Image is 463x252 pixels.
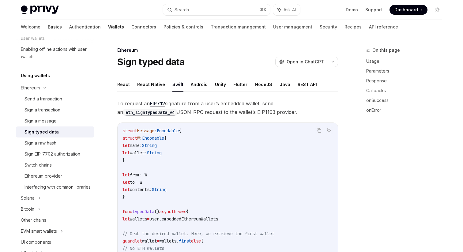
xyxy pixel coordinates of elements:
[233,77,247,92] button: Flutter
[390,5,427,15] a: Dashboard
[147,216,149,222] span: =
[179,238,191,244] span: first
[142,238,157,244] span: wallet
[275,57,328,67] button: Open in ChatGPT
[24,183,91,191] div: Interfacing with common libraries
[122,187,130,192] span: let
[365,7,382,13] a: Support
[132,209,154,214] span: typedData
[16,149,94,160] a: Sign EIP-7702 authorization
[140,135,142,141] span: :
[16,171,94,182] a: Ethereum provider
[123,109,177,115] a: eth_signTypedData_v4
[24,161,52,169] div: Switch chains
[142,143,157,148] span: String
[273,20,312,34] a: User management
[21,72,50,79] h5: Using wallets
[16,126,94,137] a: Sign typed data
[159,238,179,244] span: wallets.
[16,237,94,248] a: UI components
[164,20,203,34] a: Policies & controls
[122,128,137,134] span: struct
[255,77,272,92] button: NodeJS
[191,77,208,92] button: Android
[122,135,137,141] span: struct
[366,96,447,105] a: onSuccess
[16,137,94,149] a: Sign a raw hash
[122,194,125,200] span: }
[24,106,60,114] div: Sign a transaction
[201,238,203,244] span: {
[366,105,447,115] a: onError
[164,135,167,141] span: {
[16,182,94,193] a: Interfacing with common libraries
[16,215,94,226] a: Other chains
[315,126,323,134] button: Copy the contents from the code block
[175,6,192,13] div: Search...
[191,238,201,244] span: else
[154,128,157,134] span: :
[162,216,218,222] span: embeddedEthereumWallets
[215,77,226,92] button: Unity
[21,20,40,34] a: Welcome
[123,109,177,116] code: eth_signTypedData_v4
[122,238,135,244] span: guard
[366,56,447,66] a: Usage
[122,172,130,178] span: let
[159,209,171,214] span: async
[122,209,132,214] span: func
[117,77,130,92] button: React
[394,7,418,13] span: Dashboard
[21,6,59,14] img: light logo
[154,209,159,214] span: ()
[16,44,94,62] a: Enabling offline actions with user wallets
[157,238,159,244] span: =
[172,77,183,92] button: Swift
[137,128,154,134] span: Message
[122,216,130,222] span: let
[432,5,442,15] button: Toggle dark mode
[280,77,290,92] button: Java
[122,150,130,156] span: let
[24,128,59,136] div: Sign typed data
[130,179,142,185] span: to: W
[117,47,338,53] div: Ethereum
[273,4,300,15] button: Ask AI
[48,20,62,34] a: Basics
[21,216,46,224] div: Other chains
[21,194,35,202] div: Solana
[16,115,94,126] a: Sign a message
[24,95,62,103] div: Send a transaction
[117,99,338,116] span: To request an signature from a user’s embedded wallet, send an JSON-RPC request to the wallet’s E...
[171,209,186,214] span: throws
[149,216,162,222] span: user.
[21,228,57,235] div: EVM smart wallets
[142,135,164,141] span: Encodable
[366,66,447,76] a: Parameters
[150,100,165,107] a: EIP712
[369,20,398,34] a: API reference
[122,143,130,148] span: let
[16,160,94,171] a: Switch chains
[346,7,358,13] a: Demo
[163,4,270,15] button: Search...⌘K
[260,7,266,12] span: ⌘ K
[130,172,147,178] span: from: W
[21,84,40,92] div: Ethereum
[287,59,324,65] span: Open in ChatGPT
[366,86,447,96] a: Callbacks
[16,104,94,115] a: Sign a transaction
[211,20,266,34] a: Transaction management
[24,117,57,125] div: Sign a message
[320,20,337,34] a: Security
[21,239,51,246] div: UI components
[298,77,317,92] button: REST API
[137,77,165,92] button: React Native
[152,187,167,192] span: String
[179,128,181,134] span: {
[157,128,179,134] span: Encodable
[186,209,189,214] span: {
[24,172,62,180] div: Ethereum provider
[344,20,362,34] a: Recipes
[130,187,152,192] span: contents:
